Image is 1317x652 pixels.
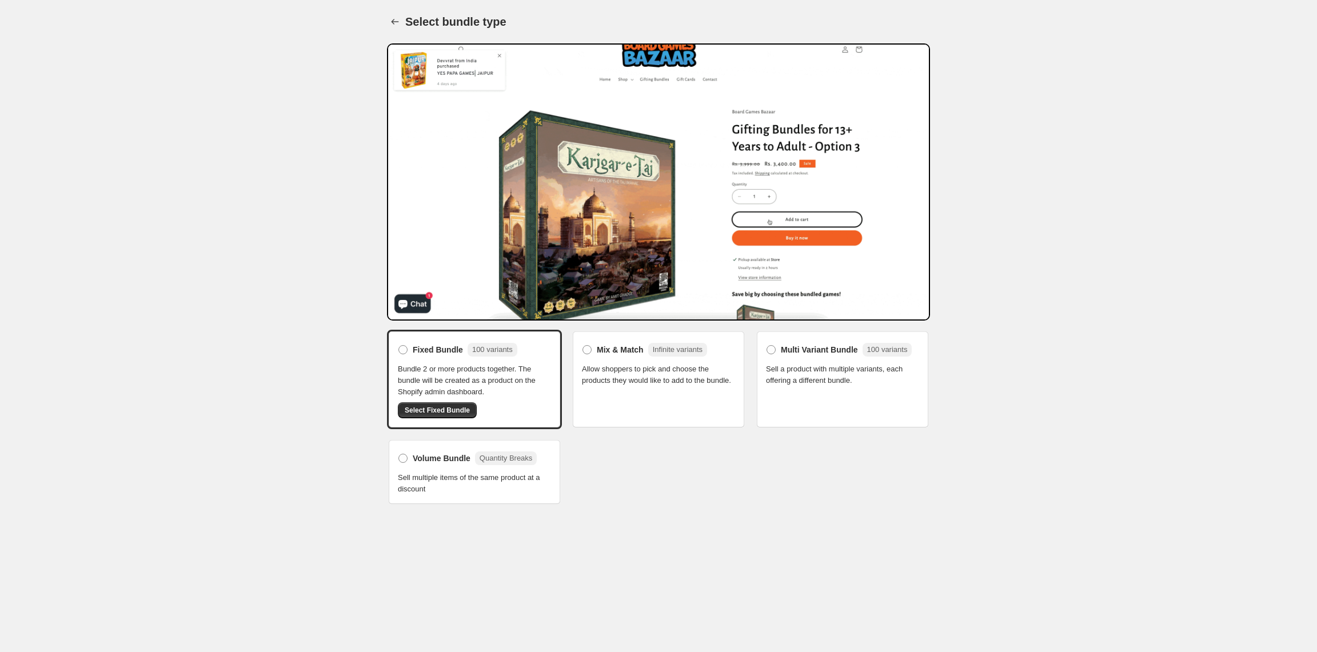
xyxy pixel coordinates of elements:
span: Allow shoppers to pick and choose the products they would like to add to the bundle. [582,363,735,386]
span: Quantity Breaks [480,454,533,462]
span: Volume Bundle [413,453,470,464]
span: 100 variants [867,345,908,354]
span: Sell a product with multiple variants, each offering a different bundle. [766,363,919,386]
span: Fixed Bundle [413,344,463,355]
span: Sell multiple items of the same product at a discount [398,472,551,495]
span: Bundle 2 or more products together. The bundle will be created as a product on the Shopify admin ... [398,363,551,398]
span: Multi Variant Bundle [781,344,858,355]
span: 100 variants [472,345,513,354]
span: Select Fixed Bundle [405,406,470,415]
span: Mix & Match [597,344,644,355]
span: Infinite variants [653,345,703,354]
img: Bundle Preview [387,43,930,321]
button: Select Fixed Bundle [398,402,477,418]
h1: Select bundle type [405,15,506,29]
button: Back [387,14,403,30]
